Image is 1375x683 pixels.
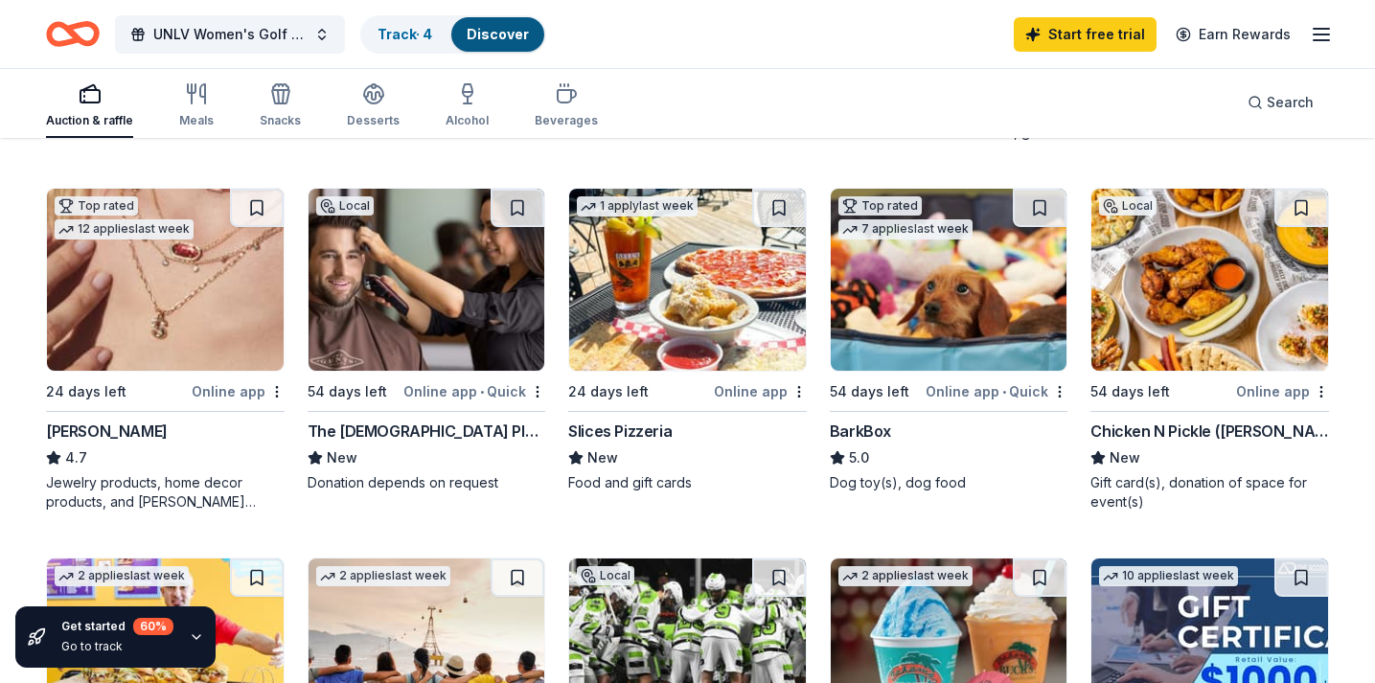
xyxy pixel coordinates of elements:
[587,446,618,469] span: New
[568,473,807,492] div: Food and gift cards
[568,188,807,492] a: Image for Slices Pizzeria1 applylast week24 days leftOnline appSlices PizzeriaNewFood and gift cards
[926,379,1067,403] div: Online app Quick
[347,75,400,138] button: Desserts
[192,379,285,403] div: Online app
[568,380,649,403] div: 24 days left
[115,15,345,54] button: UNLV Women's Golf Team Fundraiser
[1014,17,1157,52] a: Start free trial
[46,380,126,403] div: 24 days left
[55,219,194,239] div: 12 applies last week
[830,188,1068,492] a: Image for BarkBoxTop rated7 applieslast week54 days leftOnline app•QuickBarkBox5.0Dog toy(s), dog...
[65,446,87,469] span: 4.7
[46,188,285,512] a: Image for Kendra ScottTop rated12 applieslast week24 days leftOnline app[PERSON_NAME]4.7Jewelry p...
[308,473,546,492] div: Donation depends on request
[360,15,546,54] button: Track· 4Discover
[838,219,973,239] div: 7 applies last week
[577,196,698,216] div: 1 apply last week
[569,189,806,371] img: Image for Slices Pizzeria
[830,420,891,443] div: BarkBox
[1099,196,1157,216] div: Local
[1236,379,1329,403] div: Online app
[55,566,189,586] div: 2 applies last week
[61,618,173,635] div: Get started
[46,113,133,128] div: Auction & raffle
[1232,83,1329,122] button: Search
[1267,91,1314,114] span: Search
[327,446,357,469] span: New
[838,566,973,586] div: 2 applies last week
[179,75,214,138] button: Meals
[535,75,598,138] button: Beverages
[378,26,432,42] a: Track· 4
[535,113,598,128] div: Beverages
[46,420,168,443] div: [PERSON_NAME]
[714,379,807,403] div: Online app
[1090,473,1329,512] div: Gift card(s), donation of space for event(s)
[47,189,284,371] img: Image for Kendra Scott
[316,566,450,586] div: 2 applies last week
[309,189,545,371] img: Image for The Gents Place
[403,379,545,403] div: Online app Quick
[446,75,489,138] button: Alcohol
[1002,384,1006,399] span: •
[55,196,138,216] div: Top rated
[831,189,1067,371] img: Image for BarkBox
[446,113,489,128] div: Alcohol
[260,75,301,138] button: Snacks
[316,196,374,216] div: Local
[153,23,307,46] span: UNLV Women's Golf Team Fundraiser
[1090,420,1329,443] div: Chicken N Pickle ([PERSON_NAME])
[46,11,100,57] a: Home
[1090,380,1170,403] div: 54 days left
[830,473,1068,492] div: Dog toy(s), dog food
[577,566,634,585] div: Local
[568,420,672,443] div: Slices Pizzeria
[480,384,484,399] span: •
[1110,446,1140,469] span: New
[1099,566,1238,586] div: 10 applies last week
[308,380,387,403] div: 54 days left
[179,113,214,128] div: Meals
[1091,189,1328,371] img: Image for Chicken N Pickle (Henderson)
[133,618,173,635] div: 60 %
[308,188,546,492] a: Image for The Gents PlaceLocal54 days leftOnline app•QuickThe [DEMOGRAPHIC_DATA] PlaceNewDonation...
[467,26,529,42] a: Discover
[46,473,285,512] div: Jewelry products, home decor products, and [PERSON_NAME] Gives Back event in-store or online (or ...
[308,420,546,443] div: The [DEMOGRAPHIC_DATA] Place
[1164,17,1302,52] a: Earn Rewards
[46,75,133,138] button: Auction & raffle
[1090,188,1329,512] a: Image for Chicken N Pickle (Henderson)Local54 days leftOnline appChicken N Pickle ([PERSON_NAME])...
[61,639,173,654] div: Go to track
[260,113,301,128] div: Snacks
[838,196,922,216] div: Top rated
[849,446,869,469] span: 5.0
[830,380,909,403] div: 54 days left
[347,113,400,128] div: Desserts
